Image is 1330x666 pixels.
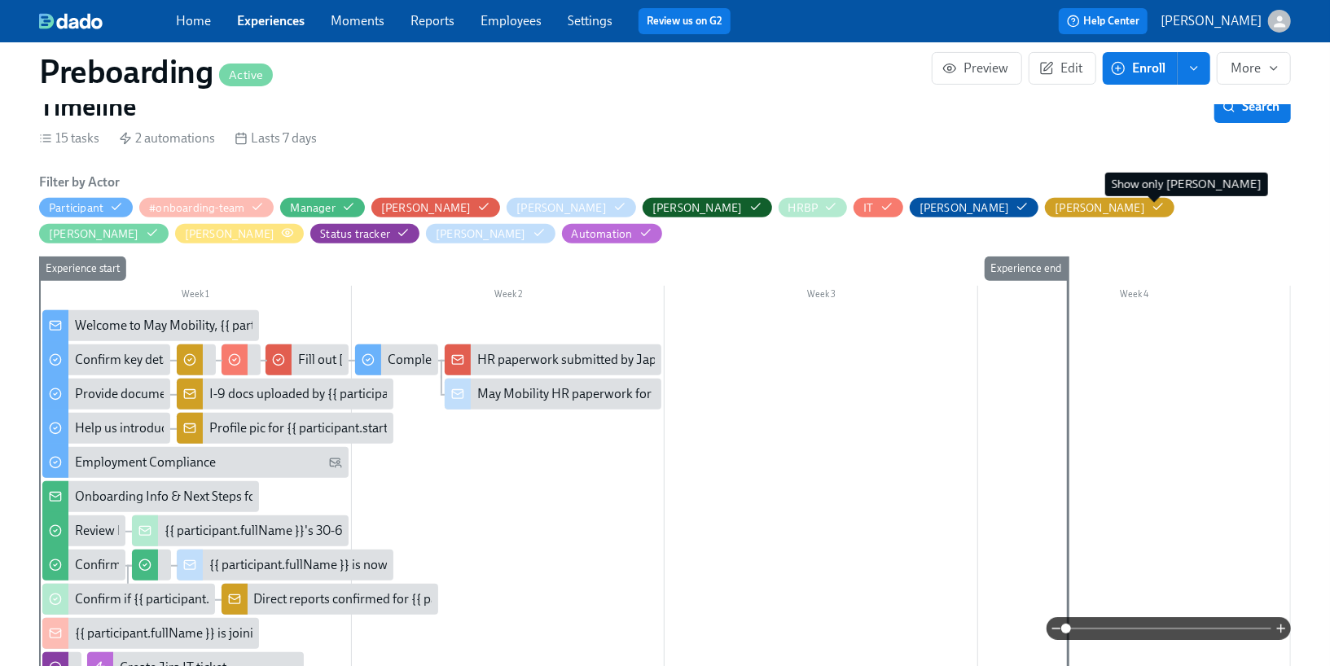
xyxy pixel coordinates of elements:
span: Preview [946,60,1008,77]
div: {{ participant.fullName }} is now in the MVO Training sheet [177,550,393,581]
a: Experiences [237,13,305,28]
h2: Timeline [39,90,136,123]
button: More [1217,52,1291,85]
span: Search [1226,99,1280,115]
div: May Mobility HR paperwork for {{ participant.fullName }} (starting {{ participant.startDate | MMM... [445,379,661,410]
a: dado [39,13,176,29]
div: Help us introduce you to the team [42,413,170,444]
div: {{ participant.fullName }} is now in the MVO Training sheet [209,556,533,574]
div: Hide Lacey Heiss [49,226,139,242]
img: dado [39,13,103,29]
div: Hide IT [863,200,873,216]
button: Preview [932,52,1022,85]
div: HR paperwork submitted by Japan new [PERSON_NAME] {{ participant.fullName }} (starting {{ partici... [477,351,1192,369]
div: Onboarding Info & Next Steps for {{ participant.fullName }} [75,488,403,506]
button: [PERSON_NAME] [371,198,501,217]
div: Hide David Murphy [516,200,607,216]
div: {{ participant.fullName }}'s 30-60-90 day plan [132,515,349,546]
div: Confirm key details about yourself [75,351,264,369]
div: Hide Participant [49,200,103,216]
div: May Mobility HR paperwork for {{ participant.fullName }} (starting {{ participant.startDate | MMM... [477,385,1062,403]
button: Status tracker [310,224,419,243]
button: HRBP [779,198,848,217]
div: Week 1 [39,286,352,307]
div: Help us introduce you to the team [75,419,261,437]
button: Manager [280,198,364,217]
button: Edit [1029,52,1096,85]
div: Profile pic for {{ participant.startDate | MM/DD }} new [PERSON_NAME] {{ participant.fullName }} [177,413,393,444]
div: 2 automations [119,129,215,147]
div: Hide Automation [572,226,633,242]
button: [PERSON_NAME] [426,224,555,243]
div: Hide Status tracker [320,226,390,242]
div: Review Hiring Manager Guide & provide link to onboarding plan [75,522,431,540]
div: Confirm key details about {{ participant.firstName }} [75,556,363,574]
div: Confirm if {{ participant.startDate | MM/DD }} new joiners will have direct reports [42,584,215,615]
div: Hide Amanda Krause [381,200,472,216]
div: Confirm key details about {{ participant.firstName }} [42,550,125,581]
button: Enroll [1103,52,1178,85]
div: Week 4 [978,286,1291,307]
button: #onboarding-team [139,198,274,217]
h1: Preboarding [39,52,273,91]
div: Hide #onboarding-team [149,200,244,216]
button: [PERSON_NAME] [643,198,772,217]
div: Lasts 7 days [235,129,317,147]
button: [PERSON_NAME] [39,224,169,243]
p: [PERSON_NAME] [1161,12,1262,30]
div: I-9 docs uploaded by {{ participant.startDate | MM/DD }} new [PERSON_NAME] {{ participant.fullNam... [209,385,792,403]
div: Fill out [GEOGRAPHIC_DATA] HR paperwork for {{ participant.fullName }} [298,351,711,369]
div: Direct reports confirmed for {{ participant.startDate | MM/DD }} new [PERSON_NAME] {{ participant... [222,584,438,615]
div: Employment Compliance [75,453,216,471]
div: Profile pic for {{ participant.startDate | MM/DD }} new [PERSON_NAME] {{ participant.fullName }} [209,419,752,437]
div: Experience start [39,256,126,281]
div: Fill out [GEOGRAPHIC_DATA] HR paperwork for {{ participant.fullName }} [266,344,349,375]
a: Employees [481,13,542,28]
span: Active [219,69,273,81]
svg: Personal Email [329,456,342,469]
div: Hide Josh [920,200,1010,216]
div: {{ participant.fullName }}'s 30-60-90 day plan [165,522,420,540]
button: [PERSON_NAME] [507,198,636,217]
button: [PERSON_NAME] [1045,198,1174,217]
div: Onboarding Info & Next Steps for {{ participant.fullName }} [42,481,259,512]
div: HR paperwork submitted by Japan new [PERSON_NAME] {{ participant.fullName }} (starting {{ partici... [445,344,661,375]
div: Provide documents for your I-9 verification [42,379,170,410]
span: Help Center [1067,13,1139,29]
span: Enroll [1114,60,1165,77]
div: Week 2 [352,286,665,307]
button: Participant [39,198,133,217]
button: [PERSON_NAME] [910,198,1039,217]
div: Hide HRBP [788,200,819,216]
button: Automation [562,224,662,243]
div: Welcome to May Mobility, {{ participant.firstName }}! 🎉 [42,310,259,341]
div: Complete Japan HR paperwork [355,344,438,375]
a: Moments [331,13,384,28]
button: [PERSON_NAME] [1161,10,1291,33]
div: Direct reports confirmed for {{ participant.startDate | MM/DD }} new [PERSON_NAME] {{ participant... [254,590,877,608]
div: Week 3 [665,286,977,307]
div: 15 tasks [39,129,99,147]
span: More [1231,60,1277,77]
div: [PERSON_NAME] [185,226,275,242]
span: Edit [1042,60,1082,77]
div: Confirm if {{ participant.startDate | MM/DD }} new joiners will have direct reports [75,590,521,608]
div: Employment Compliance [42,447,349,478]
button: enroll [1178,52,1210,85]
a: Review us on G2 [647,13,722,29]
h6: Filter by Actor [39,173,120,191]
button: [PERSON_NAME] [175,224,305,243]
div: Hide Kaelyn [1055,200,1145,216]
a: Settings [568,13,612,28]
div: I-9 docs uploaded by {{ participant.startDate | MM/DD }} new [PERSON_NAME] {{ participant.fullNam... [177,379,393,410]
button: Help Center [1059,8,1148,34]
div: Confirm key details about yourself [42,344,170,375]
button: IT [854,198,902,217]
a: Home [176,13,211,28]
div: Review Hiring Manager Guide & provide link to onboarding plan [42,515,125,546]
div: Hide Tomoko Iwai [436,226,526,242]
div: Complete Japan HR paperwork [388,351,563,369]
div: Provide documents for your I-9 verification [75,385,313,403]
div: Hide Derek Baker [652,200,743,216]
